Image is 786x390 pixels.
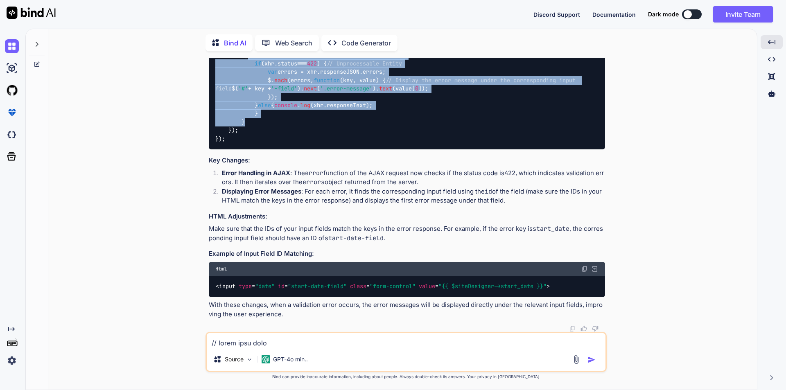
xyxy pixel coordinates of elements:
[239,283,252,290] span: type
[320,85,373,92] span: '.error-message'
[343,77,376,84] span: key, value
[274,101,297,109] span: console
[5,354,19,367] img: settings
[209,156,605,165] h3: Key Changes:
[278,283,285,290] span: id
[533,11,580,18] span: Discord Support
[219,283,235,290] span: input
[485,187,492,196] code: id
[379,85,392,92] span: text
[225,355,244,363] p: Source
[224,38,246,48] p: Bind AI
[273,355,308,363] p: GPT-4o min..
[209,212,605,221] h3: HTML Adjustments:
[438,283,547,290] span: "{{ $siteDesigner->start_date }}"
[288,283,347,290] span: "start-date-field"
[5,61,19,75] img: ai-studio
[215,266,227,272] span: Html
[262,355,270,363] img: GPT-4o mini
[504,169,515,177] code: 422
[327,101,366,109] span: responseText
[222,187,301,195] strong: Displaying Error Messages
[216,283,550,290] span: < = = = = >
[592,325,599,332] img: dislike
[271,85,297,92] span: '-field'
[215,77,579,92] span: // Display the error message under the corresponding input field
[341,38,391,48] p: Code Generator
[713,6,773,23] button: Invite Team
[591,265,599,273] img: Open in Browser
[274,77,287,84] span: each
[275,38,312,48] p: Web Search
[325,234,384,242] code: start-date-field
[648,10,679,18] span: Dark mode
[209,300,605,319] p: With these changes, when a validation error occurs, the error messages will be displayed directly...
[305,169,323,177] code: error
[7,7,56,19] img: Bind AI
[363,68,382,76] span: errors
[592,11,636,18] span: Documentation
[569,325,576,332] img: copy
[246,356,253,363] img: Pick Models
[419,283,435,290] span: value
[327,60,402,67] span: // Unprocessable Entity
[5,128,19,142] img: darkCloudIdeIcon
[255,60,261,67] span: if
[258,101,271,109] span: else
[222,187,605,205] p: : For each error, it finds the corresponding input field using the of the field (make sure the ID...
[580,325,587,332] img: like
[238,85,248,92] span: '#'
[304,85,317,92] span: next
[209,249,605,259] h3: Example of Input Field ID Matching:
[314,77,340,84] span: function
[415,85,418,92] span: 0
[370,283,416,290] span: "form-control"
[581,266,588,272] img: copy
[222,169,290,177] strong: Error Handling in AJAX
[222,169,605,187] p: : The function of the AJAX request now checks if the status code is , which indicates validation ...
[255,283,275,290] span: "date"
[307,60,317,67] span: 422
[300,101,310,109] span: log
[533,225,569,233] code: start_date
[5,106,19,119] img: premium
[5,83,19,97] img: githubLight
[209,224,605,243] p: Make sure that the IDs of your input fields match the keys in the error response. For example, if...
[303,178,325,186] code: errors
[278,60,297,67] span: status
[592,10,636,19] button: Documentation
[268,68,278,76] span: var
[587,356,596,364] img: icon
[533,10,580,19] button: Discord Support
[320,68,359,76] span: responseJSON
[571,355,581,364] img: attachment
[350,283,366,290] span: class
[206,374,607,380] p: Bind can provide inaccurate information, including about people. Always double-check its answers....
[5,39,19,53] img: chat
